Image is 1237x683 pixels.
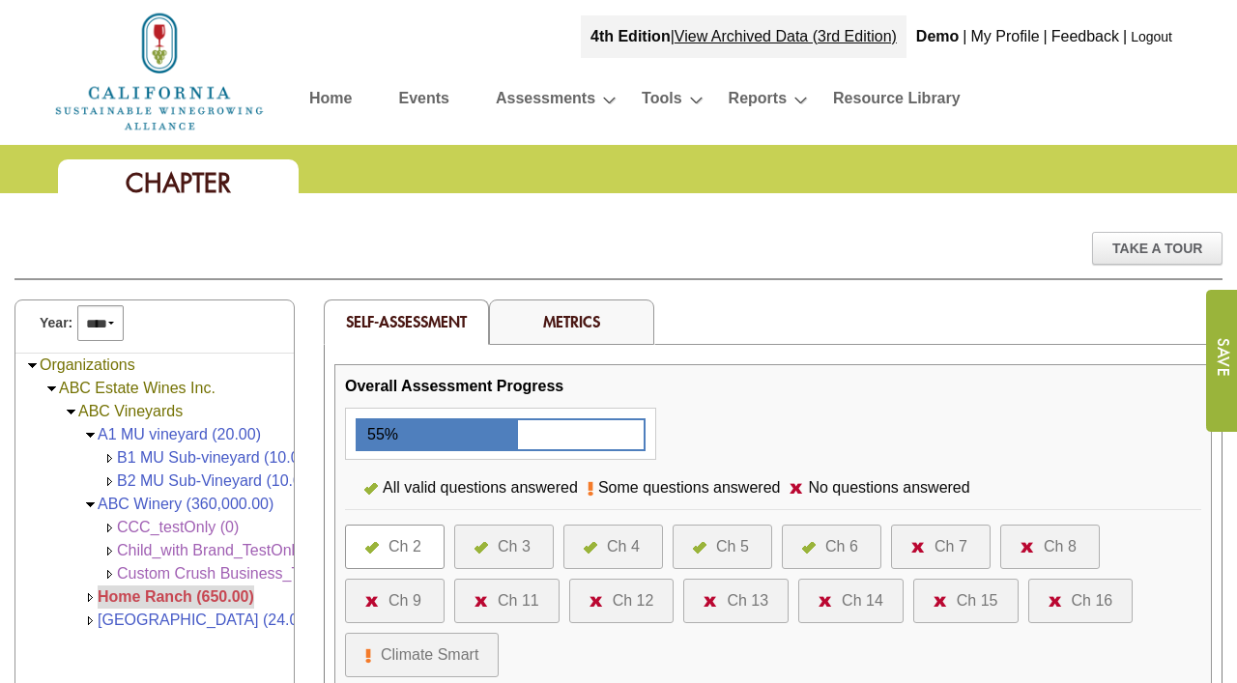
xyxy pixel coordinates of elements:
[53,10,266,133] img: logo_cswa2x.png
[126,166,231,200] span: Chapter
[1051,28,1119,44] a: Feedback
[53,62,266,78] a: Home
[613,589,654,612] div: Ch 12
[693,542,706,554] img: icon-all-questions-answered.png
[98,426,261,442] a: A1 MU vineyard (20.00)
[117,472,315,489] a: B2 MU Sub-Vineyard (10.00)
[833,85,961,119] a: Resource Library
[957,589,998,612] div: Ch 15
[819,596,832,607] img: icon-no-questions-answered.png
[117,519,239,535] a: CCC_testOnly (0)
[675,28,897,44] a: View Archived Data (3rd Edition)
[842,589,883,612] div: Ch 14
[916,28,959,44] b: Demo
[590,28,671,44] strong: 4th Edition
[543,311,600,331] a: Metrics
[911,542,925,553] img: icon-no-questions-answered.png
[819,589,883,612] a: Ch 14
[117,542,326,558] a: Child_with Brand_TestOnly (0)
[790,483,803,494] img: icon-no-questions-answered.png
[83,498,98,512] img: Collapse ABC Winery (360,000.00)
[365,648,371,664] img: icon-some-questions-answered.png
[475,542,488,554] img: icon-all-questions-answered.png
[365,589,424,612] a: Ch 9
[388,535,421,558] div: Ch 2
[358,420,398,449] div: 55%
[934,589,998,612] a: Ch 15
[475,535,533,558] a: Ch 3
[1049,596,1062,607] img: icon-no-questions-answered.png
[704,589,768,612] a: Ch 13
[1044,535,1077,558] div: Ch 8
[588,481,593,497] img: icon-some-questions-answered.png
[498,535,531,558] div: Ch 3
[388,589,421,612] div: Ch 9
[309,85,352,119] a: Home
[475,596,488,607] img: icon-no-questions-answered.png
[398,85,448,119] a: Events
[584,535,643,558] a: Ch 4
[727,589,768,612] div: Ch 13
[693,535,752,558] a: Ch 5
[117,565,375,582] a: Custom Crush Business_TestOnly (0)
[365,643,478,667] a: Climate Smart
[934,596,947,607] img: icon-no-questions-answered.png
[704,596,717,607] img: icon-no-questions-answered.png
[78,403,183,419] a: ABC Vineyards
[911,535,970,558] a: Ch 7
[364,483,378,495] img: icon-all-questions-answered.png
[642,85,681,119] a: Tools
[365,596,379,607] img: icon-no-questions-answered.png
[346,311,467,331] span: Self-Assessment
[825,535,858,558] div: Ch 6
[98,612,312,628] a: [GEOGRAPHIC_DATA] (24.00)
[117,449,313,466] a: B1 MU Sub-vineyard (10.00)
[44,382,59,396] img: Collapse ABC Estate Wines Inc.
[98,588,254,605] a: Home Ranch (650.00)
[83,428,98,442] img: Collapse A1 MU vineyard (20.00)
[1042,15,1050,58] div: |
[378,476,588,499] div: All valid questions answered
[961,15,968,58] div: |
[40,356,135,373] a: Organizations
[381,643,478,667] div: Climate Smart
[1131,29,1172,44] a: Logout
[935,535,967,558] div: Ch 7
[345,375,563,398] div: Overall Assessment Progress
[970,28,1039,44] a: My Profile
[1205,290,1237,432] input: Submit
[729,85,787,119] a: Reports
[607,535,640,558] div: Ch 4
[1049,589,1113,612] a: Ch 16
[581,15,906,58] div: |
[802,535,861,558] a: Ch 6
[593,476,791,499] div: Some questions answered
[498,589,539,612] div: Ch 11
[802,542,816,554] img: icon-all-questions-answered.png
[98,496,273,512] a: ABC Winery (360,000.00)
[496,85,595,119] a: Assessments
[584,542,597,554] img: icon-all-questions-answered.png
[590,596,603,607] img: icon-no-questions-answered.png
[59,380,216,396] a: ABC Estate Wines Inc.
[1092,232,1223,265] div: Take A Tour
[40,313,72,333] span: Year:
[365,542,379,554] img: icon-all-questions-answered.png
[1121,15,1129,58] div: |
[590,589,654,612] a: Ch 12
[475,589,539,612] a: Ch 11
[1021,535,1079,558] a: Ch 8
[1021,542,1034,553] img: icon-no-questions-answered.png
[64,405,78,419] img: Collapse ABC Vineyards
[803,476,979,499] div: No questions answered
[25,358,40,373] img: Collapse Organizations
[1072,589,1113,612] div: Ch 16
[716,535,749,558] div: Ch 5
